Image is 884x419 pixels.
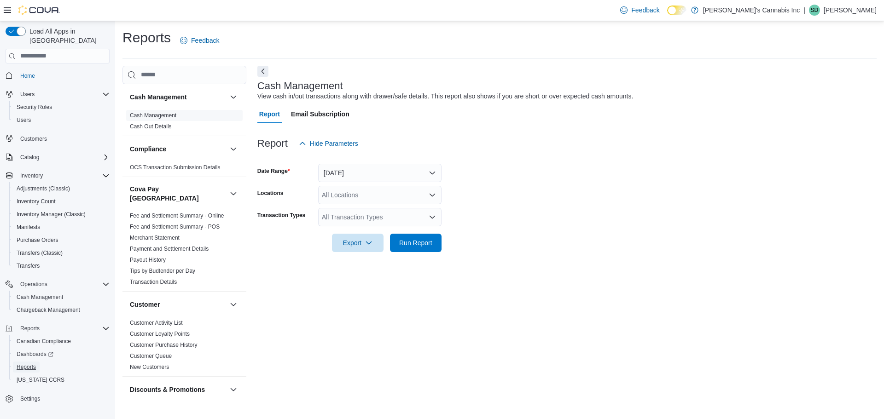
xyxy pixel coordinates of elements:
[130,184,226,203] button: Cova Pay [GEOGRAPHIC_DATA]
[399,238,432,247] span: Run Report
[20,154,39,161] span: Catalog
[13,196,59,207] a: Inventory Count
[17,89,38,100] button: Users
[616,1,663,19] a: Feedback
[9,304,113,316] button: Chargeback Management
[9,221,113,234] button: Manifests
[295,134,362,153] button: Hide Parameters
[122,29,171,47] h1: Reports
[2,322,113,335] button: Reports
[17,89,110,100] span: Users
[130,246,209,252] a: Payment and Settlement Details
[9,208,113,221] button: Inventory Manager (Classic)
[20,135,47,143] span: Customers
[2,69,113,82] button: Home
[176,31,223,50] a: Feedback
[667,6,686,15] input: Dark Mode
[17,262,40,270] span: Transfers
[13,115,110,126] span: Users
[228,188,239,199] button: Cova Pay [GEOGRAPHIC_DATA]
[257,80,343,92] h3: Cash Management
[429,191,436,199] button: Open list of options
[130,342,198,348] a: Customer Purchase History
[17,279,110,290] span: Operations
[9,234,113,247] button: Purchase Orders
[9,291,113,304] button: Cash Management
[803,5,805,16] p: |
[17,185,70,192] span: Adjustments (Classic)
[17,323,43,334] button: Reports
[17,249,63,257] span: Transfers (Classic)
[13,183,74,194] a: Adjustments (Classic)
[17,211,86,218] span: Inventory Manager (Classic)
[257,138,288,149] h3: Report
[130,352,172,360] span: Customer Queue
[130,385,205,394] h3: Discounts & Promotions
[130,235,180,241] a: Merchant Statement
[130,331,190,337] a: Customer Loyalty Points
[13,336,110,347] span: Canadian Compliance
[130,224,220,230] a: Fee and Settlement Summary - POS
[9,361,113,373] button: Reports
[824,5,877,16] p: [PERSON_NAME]
[257,212,305,219] label: Transaction Types
[20,172,43,179] span: Inventory
[17,393,110,404] span: Settings
[130,268,195,274] a: Tips by Budtender per Day
[130,123,172,130] a: Cash Out Details
[130,212,224,219] span: Fee and Settlement Summary - Online
[259,105,280,123] span: Report
[130,144,166,154] h3: Compliance
[17,236,58,244] span: Purchase Orders
[228,384,239,395] button: Discounts & Promotions
[17,170,110,181] span: Inventory
[17,376,64,384] span: [US_STATE] CCRS
[9,195,113,208] button: Inventory Count
[17,306,80,314] span: Chargeback Management
[429,213,436,221] button: Open list of options
[17,279,51,290] button: Operations
[13,374,110,385] span: Washington CCRS
[17,198,56,205] span: Inventory Count
[811,5,819,16] span: SD
[130,92,187,102] h3: Cash Management
[390,234,442,252] button: Run Report
[130,164,221,171] a: OCS Transaction Submission Details
[13,235,110,246] span: Purchase Orders
[17,350,53,358] span: Dashboards
[130,223,220,230] span: Fee and Settlement Summary - POS
[130,385,226,394] button: Discounts & Promotions
[20,325,40,332] span: Reports
[13,292,110,303] span: Cash Management
[337,234,378,252] span: Export
[13,183,110,194] span: Adjustments (Classic)
[130,256,166,264] span: Payout History
[13,247,110,258] span: Transfers (Classic)
[20,72,35,80] span: Home
[13,304,84,316] a: Chargeback Management
[13,304,110,316] span: Chargeback Management
[228,143,239,155] button: Compliance
[13,102,56,113] a: Security Roles
[17,133,51,144] a: Customers
[130,330,190,338] span: Customer Loyalty Points
[130,300,226,309] button: Customer
[257,189,284,197] label: Locations
[9,335,113,348] button: Canadian Compliance
[191,36,219,45] span: Feedback
[13,222,44,233] a: Manifests
[332,234,384,252] button: Export
[13,209,110,220] span: Inventory Manager (Classic)
[17,152,43,163] button: Catalog
[310,139,358,148] span: Hide Parameters
[2,169,113,182] button: Inventory
[13,102,110,113] span: Security Roles
[13,349,110,360] span: Dashboards
[122,317,246,376] div: Customer
[9,348,113,361] a: Dashboards
[130,364,169,370] a: New Customers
